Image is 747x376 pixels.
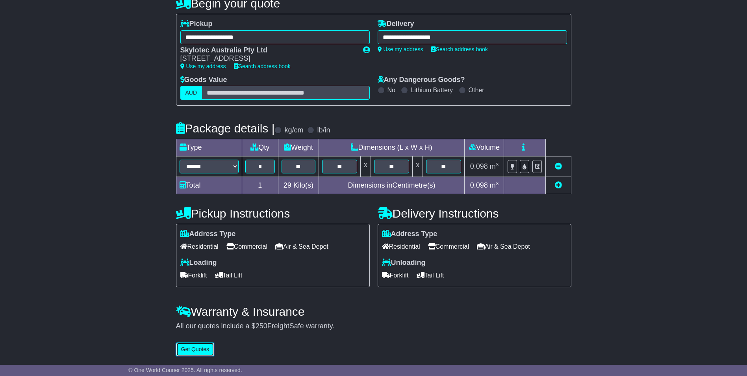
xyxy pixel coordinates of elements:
span: 250 [256,322,267,330]
span: © One World Courier 2025. All rights reserved. [128,367,242,373]
td: x [413,156,423,177]
span: Commercial [428,240,469,253]
td: Weight [278,139,319,156]
td: Type [176,139,242,156]
div: All our quotes include a $ FreightSafe warranty. [176,322,571,331]
button: Get Quotes [176,342,215,356]
span: Residential [180,240,219,253]
td: Volume [465,139,504,156]
h4: Delivery Instructions [378,207,571,220]
td: Dimensions in Centimetre(s) [319,177,465,194]
h4: Warranty & Insurance [176,305,571,318]
label: Goods Value [180,76,227,84]
td: Dimensions (L x W x H) [319,139,465,156]
td: Total [176,177,242,194]
span: 0.098 [470,162,488,170]
h4: Package details | [176,122,275,135]
span: Forklift [180,269,207,281]
td: x [360,156,371,177]
span: Forklift [382,269,409,281]
a: Remove this item [555,162,562,170]
td: Kilo(s) [278,177,319,194]
label: Lithium Battery [411,86,453,94]
span: Tail Lift [215,269,243,281]
a: Add new item [555,181,562,189]
div: Skylotec Australia Pty Ltd [180,46,355,55]
sup: 3 [496,162,499,168]
span: 29 [284,181,291,189]
a: Use my address [378,46,423,52]
label: Delivery [378,20,414,28]
label: Address Type [382,230,437,238]
h4: Pickup Instructions [176,207,370,220]
sup: 3 [496,181,499,186]
label: Other [469,86,484,94]
a: Use my address [180,63,226,69]
label: Pickup [180,20,213,28]
span: Air & Sea Depot [477,240,530,253]
label: Address Type [180,230,236,238]
label: No [387,86,395,94]
a: Search address book [431,46,488,52]
label: AUD [180,86,202,100]
div: [STREET_ADDRESS] [180,54,355,63]
a: Search address book [234,63,291,69]
span: 0.098 [470,181,488,189]
td: Qty [242,139,278,156]
span: Commercial [226,240,267,253]
label: Loading [180,259,217,267]
label: lb/in [317,126,330,135]
span: m [490,181,499,189]
span: Residential [382,240,420,253]
span: Air & Sea Depot [275,240,328,253]
span: Tail Lift [417,269,444,281]
td: 1 [242,177,278,194]
span: m [490,162,499,170]
label: Any Dangerous Goods? [378,76,465,84]
label: kg/cm [284,126,303,135]
label: Unloading [382,259,426,267]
